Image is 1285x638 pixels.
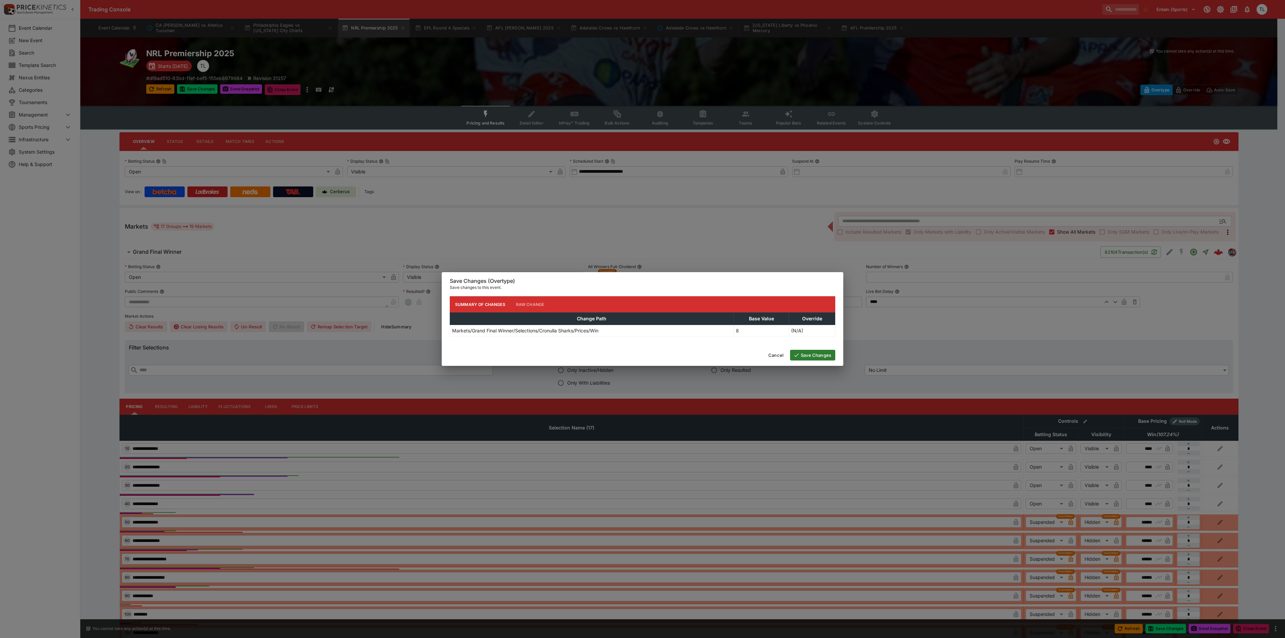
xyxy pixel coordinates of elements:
h6: Save Changes (Overtype) [450,277,835,285]
th: Override [789,313,835,325]
th: Base Value [734,313,789,325]
button: Raw Change [511,296,550,312]
button: Save Changes [790,350,835,361]
td: (N/A) [789,325,835,336]
button: Summary of Changes [450,296,511,312]
th: Change Path [450,313,734,325]
button: Cancel [764,350,787,361]
td: 8 [734,325,789,336]
p: Save changes to this event. [450,284,835,291]
p: Markets/Grand Final Winner/Selections/Cronulla Sharks/Prices/Win [452,327,598,334]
